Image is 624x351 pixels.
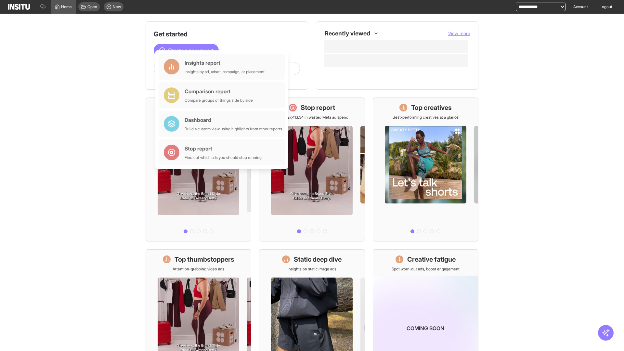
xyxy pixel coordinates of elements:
h1: Top creatives [411,103,452,112]
div: Compare groups of things side by side [185,98,253,103]
span: Home [61,4,72,9]
a: What's live nowSee all active ads instantly [146,97,251,241]
h1: Static deep dive [294,255,342,264]
span: Create a new report [168,46,214,54]
span: New [113,4,121,9]
p: Insights on static image ads [288,266,336,272]
h1: Stop report [301,103,335,112]
div: Stop report [185,145,262,152]
div: Dashboard [185,116,282,124]
span: Open [87,4,97,9]
p: Save £27,413.34 in wasted Meta ad spend [276,115,348,120]
div: Find out which ads you should stop running [185,155,262,160]
button: Create a new report [154,44,219,57]
h1: Top thumbstoppers [175,255,234,264]
div: Comparison report [185,87,253,95]
img: Logo [8,4,30,10]
div: Insights by ad, adset, campaign, or placement [185,69,265,74]
div: Insights report [185,59,265,67]
button: View more [448,30,470,37]
a: Stop reportSave £27,413.34 in wasted Meta ad spend [259,97,365,241]
p: Attention-grabbing video ads [173,266,224,272]
p: Best-performing creatives at a glance [393,115,459,120]
span: View more [448,31,470,36]
div: Build a custom view using highlights from other reports [185,126,282,132]
a: Top creativesBest-performing creatives at a glance [373,97,478,241]
h1: Get started [154,30,300,39]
